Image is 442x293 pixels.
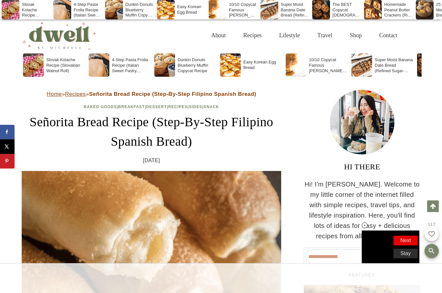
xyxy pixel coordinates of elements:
[400,238,411,243] span: next
[143,156,160,165] time: [DATE]
[400,251,411,256] span: stay
[65,91,86,97] a: Recipes
[168,105,188,109] a: Recipes
[204,105,219,109] a: Snack
[304,161,420,173] h3: HI THERE
[427,200,439,212] a: Scroll to top
[304,179,420,241] p: Hi! I'm [PERSON_NAME]. Welcome to my little corner of the internet filled with simple recipes, tr...
[146,105,167,109] a: Dessert
[89,91,256,97] strong: Señorita Bread Recipe (Step-By-Step Filipino Spanish Bread)
[47,91,62,97] a: Home
[84,105,219,109] span: | | | | |
[103,264,339,293] iframe: Advertisement
[189,105,202,109] a: Sides
[47,91,256,97] span: » »
[235,25,271,46] a: Recipes
[22,112,281,151] h1: Señorita Bread Recipe (Step-By-Step Filipino Spanish Bread)
[271,25,309,46] a: Lifestyle
[203,25,235,46] a: About
[118,105,145,109] a: Breakfast
[84,105,117,109] a: Baked Goods
[22,20,96,50] img: DWELL by michelle
[203,25,406,46] nav: Primary Navigation
[309,25,341,46] a: Travel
